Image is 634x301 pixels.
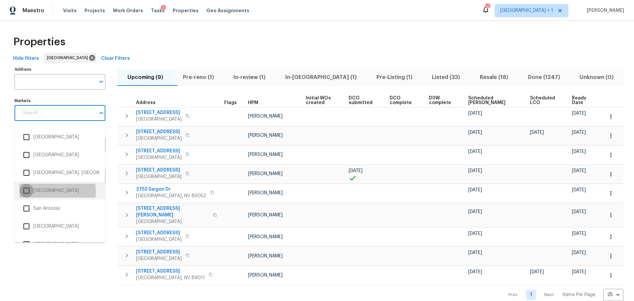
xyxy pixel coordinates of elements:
[572,270,586,274] span: [DATE]
[572,130,586,135] span: [DATE]
[136,173,182,180] span: [GEOGRAPHIC_DATA]
[468,270,482,274] span: [DATE]
[248,213,283,217] span: [PERSON_NAME]
[136,255,182,262] span: [GEOGRAPHIC_DATA]
[248,100,258,105] span: HPM
[426,73,466,82] span: Listed (33)
[248,171,283,176] span: [PERSON_NAME]
[136,148,182,154] span: [STREET_ADDRESS]
[468,209,482,214] span: [DATE]
[44,53,96,63] div: [GEOGRAPHIC_DATA]
[572,209,586,214] span: [DATE]
[429,96,457,105] span: D0W complete
[136,249,182,255] span: [STREET_ADDRESS]
[370,73,418,82] span: Pre-Listing (1)
[572,169,586,173] span: [DATE]
[572,96,593,105] span: Ready Date
[22,7,44,14] span: Maestro
[574,73,619,82] span: Unknown (0)
[13,55,39,63] span: Hide filters
[19,219,100,233] li: [GEOGRAPHIC_DATA]
[530,270,544,274] span: [DATE]
[173,7,198,14] span: Properties
[306,96,338,105] span: Initial WOs created
[11,53,42,65] button: Hide filters
[161,5,166,12] div: 1
[97,77,106,86] button: Open
[136,109,182,116] span: [STREET_ADDRESS]
[468,250,482,255] span: [DATE]
[98,53,132,65] button: Clear Filters
[279,73,363,82] span: In-[GEOGRAPHIC_DATA] (1)
[485,4,490,11] div: 11
[562,291,595,298] p: Items Per Page
[349,169,363,173] span: [DATE]
[468,111,482,116] span: [DATE]
[572,149,586,154] span: [DATE]
[572,250,586,255] span: [DATE]
[136,154,182,161] span: [GEOGRAPHIC_DATA]
[136,268,205,275] span: [STREET_ADDRESS]
[526,290,536,300] a: Goto page 1
[15,67,105,71] label: Address
[136,230,182,236] span: [STREET_ADDRESS]
[13,39,65,45] span: Properties
[101,55,130,63] span: Clear Filters
[572,111,586,116] span: [DATE]
[468,188,482,192] span: [DATE]
[113,7,143,14] span: Work Orders
[19,166,100,180] li: [GEOGRAPHIC_DATA], [GEOGRAPHIC_DATA]
[136,135,182,142] span: [GEOGRAPHIC_DATA]
[19,237,100,251] li: [GEOGRAPHIC_DATA]
[63,7,77,14] span: Visits
[136,167,182,173] span: [STREET_ADDRESS]
[502,289,623,301] nav: Pagination Navigation
[584,7,624,14] span: [PERSON_NAME]
[474,73,514,82] span: Resale (18)
[572,231,586,236] span: [DATE]
[248,191,283,195] span: [PERSON_NAME]
[136,205,209,218] span: [STREET_ADDRESS][PERSON_NAME]
[136,218,209,225] span: [GEOGRAPHIC_DATA]
[248,152,283,157] span: [PERSON_NAME]
[468,96,519,105] span: Scheduled [PERSON_NAME]
[500,7,553,14] span: [GEOGRAPHIC_DATA] + 1
[349,96,378,105] span: DCO submitted
[47,55,90,61] span: [GEOGRAPHIC_DATA]
[15,99,105,103] label: Markets
[468,149,482,154] span: [DATE]
[136,275,205,281] span: [GEOGRAPHIC_DATA], NV 89011
[136,129,182,135] span: [STREET_ADDRESS]
[122,73,169,82] span: Upcoming (9)
[390,96,418,105] span: DCO complete
[85,7,105,14] span: Projects
[19,148,100,162] li: [GEOGRAPHIC_DATA]
[248,133,283,138] span: [PERSON_NAME]
[19,184,100,198] li: [GEOGRAPHIC_DATA]
[206,7,249,14] span: Geo Assignments
[530,130,544,135] span: [DATE]
[224,100,237,105] span: Flags
[522,73,566,82] span: Done (1247)
[530,96,561,105] span: Scheduled LCO
[177,73,220,82] span: Pre-reno (1)
[248,273,283,278] span: [PERSON_NAME]
[136,100,156,105] span: Address
[97,108,106,118] button: Close
[468,169,482,173] span: [DATE]
[228,73,271,82] span: In-review (1)
[19,130,100,144] li: [GEOGRAPHIC_DATA]
[248,114,283,119] span: [PERSON_NAME]
[19,202,100,215] li: San Antonio
[572,188,586,192] span: [DATE]
[136,186,206,193] span: 2753 Saigon Dr
[248,254,283,258] span: [PERSON_NAME]
[151,8,165,13] span: Tasks
[248,235,283,239] span: [PERSON_NAME]
[19,105,95,121] input: Search ...
[136,193,206,199] span: [GEOGRAPHIC_DATA], NV 89052
[468,231,482,236] span: [DATE]
[136,116,182,123] span: [GEOGRAPHIC_DATA]
[136,236,182,243] span: [GEOGRAPHIC_DATA]
[468,130,482,135] span: [DATE]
